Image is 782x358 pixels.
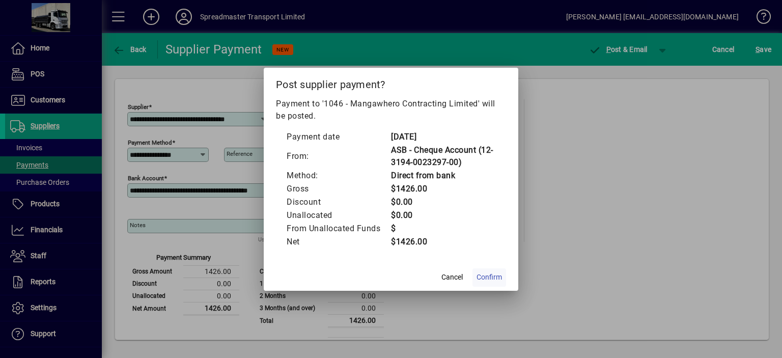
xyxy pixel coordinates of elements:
td: $1426.00 [390,235,496,249]
span: Confirm [477,272,502,283]
td: [DATE] [390,130,496,144]
td: Unallocated [286,209,390,222]
td: $1426.00 [390,182,496,196]
td: ASB - Cheque Account (12-3194-0023297-00) [390,144,496,169]
button: Cancel [436,268,468,287]
td: $0.00 [390,209,496,222]
td: Net [286,235,390,249]
td: From Unallocated Funds [286,222,390,235]
h2: Post supplier payment? [264,68,518,97]
span: Cancel [441,272,463,283]
p: Payment to '1046 - Mangawhero Contracting Limited' will be posted. [276,98,506,122]
td: Gross [286,182,390,196]
td: Method: [286,169,390,182]
td: Discount [286,196,390,209]
button: Confirm [472,268,506,287]
td: $0.00 [390,196,496,209]
td: Direct from bank [390,169,496,182]
td: $ [390,222,496,235]
td: From: [286,144,390,169]
td: Payment date [286,130,390,144]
